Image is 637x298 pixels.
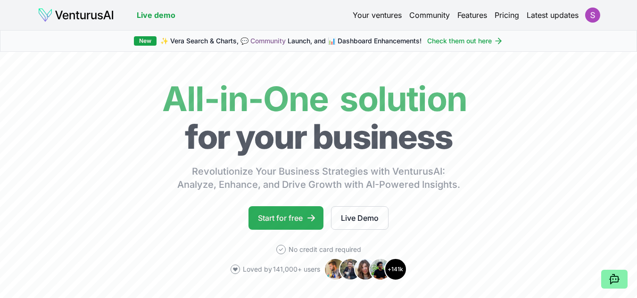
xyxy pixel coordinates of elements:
[495,9,519,21] a: Pricing
[409,9,450,21] a: Community
[331,206,389,230] a: Live Demo
[585,8,600,23] img: ACg8ocIzEMGWGtlHhItVw4z-fUuB5cbV-zJW94ptMiVLhXa-zGcbiQ=s96-c
[527,9,579,21] a: Latest updates
[160,36,422,46] span: ✨ Vera Search & Charts, 💬 Launch, and 📊 Dashboard Enhancements!
[248,206,323,230] a: Start for free
[427,36,503,46] a: Check them out here
[38,8,114,23] img: logo
[354,258,377,281] img: Avatar 3
[137,9,175,21] a: Live demo
[250,37,286,45] a: Community
[369,258,392,281] img: Avatar 4
[457,9,487,21] a: Features
[324,258,347,281] img: Avatar 1
[134,36,157,46] div: New
[339,258,362,281] img: Avatar 2
[353,9,402,21] a: Your ventures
